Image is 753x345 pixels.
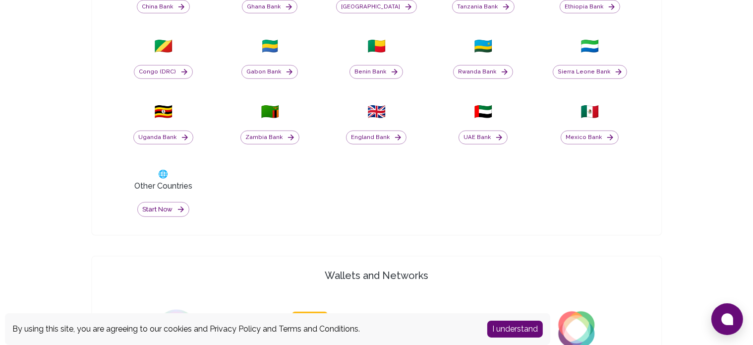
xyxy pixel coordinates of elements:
span: 🇸🇱 [580,37,599,55]
button: Gabon Bank [241,65,298,79]
button: Start now [137,202,189,217]
button: Congo (DRC) [134,65,193,79]
span: 🇺🇬 [154,103,173,121]
button: Benin Bank [349,65,403,79]
button: UAE Bank [459,131,508,144]
a: Terms and Conditions [279,324,358,334]
span: 🇬🇦 [261,37,279,55]
button: Sierra Leone Bank [553,65,627,79]
h3: Other Countries [134,180,192,192]
span: 🇬🇧 [367,103,386,121]
a: Privacy Policy [210,324,261,334]
h4: Wallets and Networks [96,269,657,282]
span: 🇧🇯 [367,37,386,55]
button: Open chat window [711,303,743,335]
button: Mexico Bank [561,131,619,144]
span: 🇲🇽 [580,103,599,121]
button: Rwanda Bank [453,65,513,79]
button: Accept cookies [487,321,543,338]
div: By using this site, you are agreeing to our cookies and and . [12,323,472,335]
button: Uganda Bank [133,131,193,144]
span: 🇦🇪 [474,103,492,121]
span: 🇷🇼 [474,37,492,55]
span: 🌐 [158,168,168,180]
span: 🇨🇬 [154,37,173,55]
button: England Bank [346,131,406,144]
button: Zambia Bank [240,131,299,144]
span: 🇿🇲 [261,103,279,121]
